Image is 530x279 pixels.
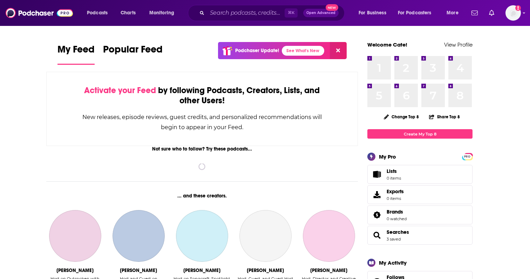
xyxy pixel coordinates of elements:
button: open menu [393,7,442,19]
div: Chris Corvan [310,267,347,273]
a: Welcome Cate! [367,41,407,48]
a: Wes Reynolds [239,210,291,262]
button: open menu [442,7,467,19]
a: Create My Top 8 [367,129,473,139]
div: by following Podcasts, Creators, Lists, and other Users! [82,85,322,106]
span: Lists [387,168,401,174]
span: New [326,4,338,11]
span: Searches [367,226,473,245]
a: Charts [116,7,140,19]
a: Brands [370,210,384,220]
a: Exports [367,185,473,204]
div: Jim White [120,267,157,273]
a: Popular Feed [103,43,163,65]
a: PRO [463,154,471,159]
span: Exports [370,190,384,200]
span: More [447,8,458,18]
span: Popular Feed [103,43,163,60]
span: 0 items [387,196,404,201]
a: Paul Duncan [176,210,228,262]
span: Open Advanced [306,11,335,15]
a: Chris Corvan [303,210,355,262]
span: Activate your Feed [84,85,156,96]
button: Show profile menu [505,5,521,21]
a: My Feed [57,43,95,65]
span: ⌘ K [285,8,298,18]
div: ... and these creators. [46,193,358,199]
a: 0 watched [387,216,407,221]
a: Searches [387,229,409,235]
span: Brands [387,209,403,215]
span: Lists [370,169,384,179]
span: For Business [359,8,386,18]
a: 3 saved [387,237,401,242]
img: Podchaser - Follow, Share and Rate Podcasts [6,6,73,20]
a: Searches [370,230,384,240]
div: My Pro [379,153,396,160]
div: New releases, episode reviews, guest credits, and personalized recommendations will begin to appe... [82,112,322,132]
div: Search podcasts, credits, & more... [195,5,351,21]
span: Brands [367,205,473,224]
div: My Activity [379,259,407,266]
a: View Profile [444,41,473,48]
div: Simon Jordan [56,267,94,273]
span: Exports [387,188,404,195]
div: Wes Reynolds [247,267,284,273]
a: Show notifications dropdown [486,7,497,19]
span: 0 items [387,176,401,181]
div: Paul Duncan [183,267,220,273]
span: Podcasts [87,8,108,18]
a: See What's New [282,46,324,56]
span: Logged in as catefess [505,5,521,21]
input: Search podcasts, credits, & more... [207,7,285,19]
button: Share Top 8 [429,110,460,124]
span: For Podcasters [398,8,432,18]
span: Lists [387,168,397,174]
span: Charts [121,8,136,18]
span: Monitoring [149,8,174,18]
div: Not sure who to follow? Try these podcasts... [46,146,358,152]
a: Jim White [113,210,164,262]
a: Show notifications dropdown [469,7,481,19]
span: My Feed [57,43,95,60]
img: User Profile [505,5,521,21]
button: open menu [354,7,395,19]
button: Open AdvancedNew [303,9,339,17]
button: open menu [144,7,183,19]
a: Lists [367,165,473,184]
button: open menu [82,7,117,19]
a: Brands [387,209,407,215]
button: Change Top 8 [380,112,423,121]
a: Simon Jordan [49,210,101,262]
p: Podchaser Update! [235,48,279,54]
svg: Add a profile image [515,5,521,11]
